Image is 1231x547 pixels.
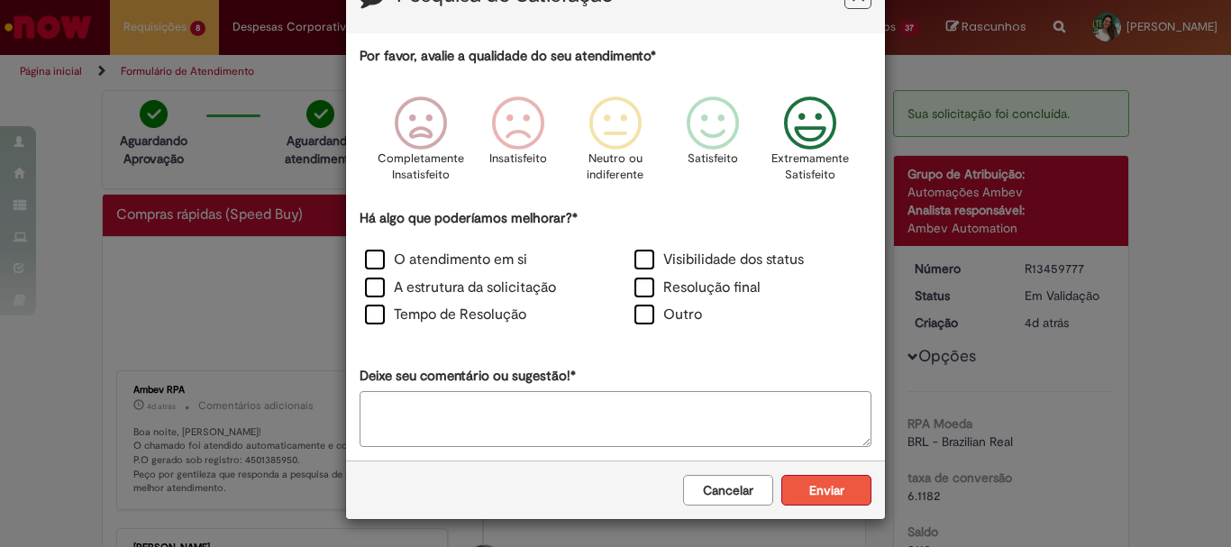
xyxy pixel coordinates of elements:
div: Neutro ou indiferente [570,83,661,206]
button: Cancelar [683,475,773,506]
div: Há algo que poderíamos melhorar?* [360,209,871,331]
button: Enviar [781,475,871,506]
p: Completamente Insatisfeito [378,150,464,184]
div: Insatisfeito [472,83,564,206]
label: Visibilidade dos status [634,250,804,270]
div: Satisfeito [667,83,759,206]
label: A estrutura da solicitação [365,278,556,298]
p: Extremamente Satisfeito [771,150,849,184]
div: Extremamente Satisfeito [764,83,856,206]
label: Outro [634,305,702,325]
p: Satisfeito [688,150,738,168]
label: Resolução final [634,278,761,298]
label: Deixe seu comentário ou sugestão!* [360,367,576,386]
label: Por favor, avalie a qualidade do seu atendimento* [360,47,656,66]
p: Neutro ou indiferente [583,150,648,184]
p: Insatisfeito [489,150,547,168]
div: Completamente Insatisfeito [374,83,466,206]
label: O atendimento em si [365,250,527,270]
label: Tempo de Resolução [365,305,526,325]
